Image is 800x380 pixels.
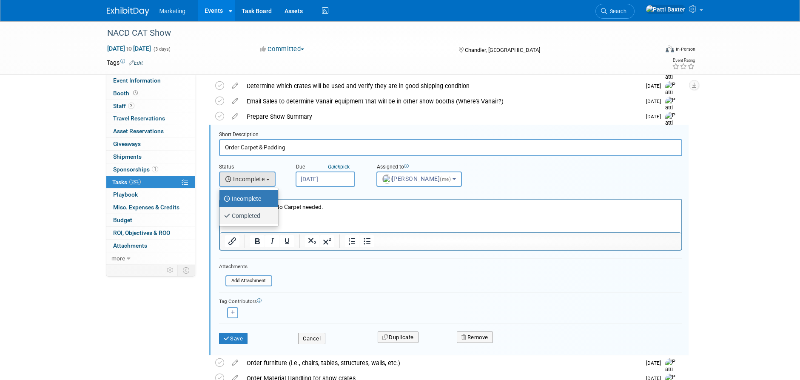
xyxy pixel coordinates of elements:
button: Incomplete [219,171,276,187]
span: 28% [129,179,141,185]
span: Chandler, [GEOGRAPHIC_DATA] [465,47,540,53]
a: Budget [106,214,195,226]
div: NACD CAT Show [104,26,646,41]
span: 1 [152,166,158,172]
span: [PERSON_NAME] [382,175,453,182]
img: ExhibitDay [107,7,149,16]
span: more [111,255,125,262]
span: Search [607,8,626,14]
button: Remove [457,331,493,343]
a: Misc. Expenses & Credits [106,201,195,214]
button: Italic [265,235,279,247]
label: Completed [224,209,270,223]
img: Patti Baxter [665,97,678,127]
a: Search [595,4,635,19]
a: edit [228,359,242,367]
td: Personalize Event Tab Strip [163,265,178,276]
div: Email Sales to determine Vanair equipment that will be in other show booths (Where's Vanair?) [242,94,641,109]
a: Playbook [106,189,195,201]
span: Travel Reservations [113,115,165,122]
div: Short Description [219,131,682,139]
button: Bullet list [360,235,374,247]
i: Quick [328,164,340,170]
button: Underline [280,235,294,247]
input: Name of task or a short description [219,139,682,156]
button: Save [219,333,248,345]
button: Numbered list [345,235,359,247]
div: In-Person [675,46,695,52]
span: Incomplete [225,176,265,183]
button: Insert/edit link [225,235,239,247]
button: Cancel [298,333,325,345]
a: more [106,252,195,265]
img: Patti Baxter [646,5,686,14]
div: Assigned to [376,163,483,171]
span: Giveaways [113,140,141,147]
a: Attachments [106,240,195,252]
button: Superscript [320,235,334,247]
a: Event Information [106,74,195,87]
button: Subscript [305,235,319,247]
button: Committed [257,45,307,54]
label: Incomplete [224,192,270,206]
span: Tasks [112,179,141,186]
span: Booth [113,90,140,97]
img: Patti Baxter [665,112,678,142]
iframe: Rich Text Area [220,200,681,232]
span: [DATE] [646,98,665,104]
span: to [125,45,133,52]
span: Asset Reservations [113,128,164,134]
span: Playbook [113,191,138,198]
a: ROI, Objectives & ROO [106,227,195,239]
span: Budget [113,217,132,223]
div: Details [219,187,682,199]
button: Duplicate [378,331,419,343]
span: Attachments [113,242,147,249]
span: [DATE] [646,360,665,366]
img: Patti Baxter [665,81,678,111]
a: Tasks28% [106,176,195,189]
div: Determine which crates will be used and verify they are in good shipping condition [242,79,641,93]
span: Misc. Expenses & Credits [113,204,179,211]
span: [DATE] [646,83,665,89]
span: [DATE] [646,114,665,120]
span: 2 [128,103,134,109]
a: edit [228,97,242,105]
div: Event Format [608,44,696,57]
td: Tags [107,58,143,67]
span: (3 days) [153,46,171,52]
div: Order furniture (i.e., chairs, tables, structures, walls, etc.) [242,356,641,370]
span: Sponsorships [113,166,158,173]
a: Giveaways [106,138,195,150]
span: Booth not reserved yet [131,90,140,96]
span: (me) [440,176,451,182]
div: Status [219,163,283,171]
div: Tag Contributors [219,296,682,305]
a: Asset Reservations [106,125,195,137]
button: Bold [250,235,265,247]
a: Staff2 [106,100,195,112]
a: Travel Reservations [106,112,195,125]
a: Edit [129,60,143,66]
span: Shipments [113,153,142,160]
img: Format-Inperson.png [666,46,674,52]
button: [PERSON_NAME](me) [376,171,462,187]
input: Due Date [296,171,355,187]
td: Toggle Event Tabs [177,265,195,276]
a: Booth [106,87,195,100]
a: Quickpick [326,163,351,170]
span: Marketing [159,8,185,14]
a: edit [228,82,242,90]
a: Shipments [106,151,195,163]
a: edit [228,113,242,120]
div: Attachments [219,263,272,270]
div: Due [296,163,364,171]
div: Event Rating [672,58,695,63]
span: ROI, Objectives & ROO [113,229,170,236]
a: Sponsorships1 [106,163,195,176]
span: [DATE] [DATE] [107,45,151,52]
span: Staff [113,103,134,109]
div: Prepare Show Summary [242,109,641,124]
